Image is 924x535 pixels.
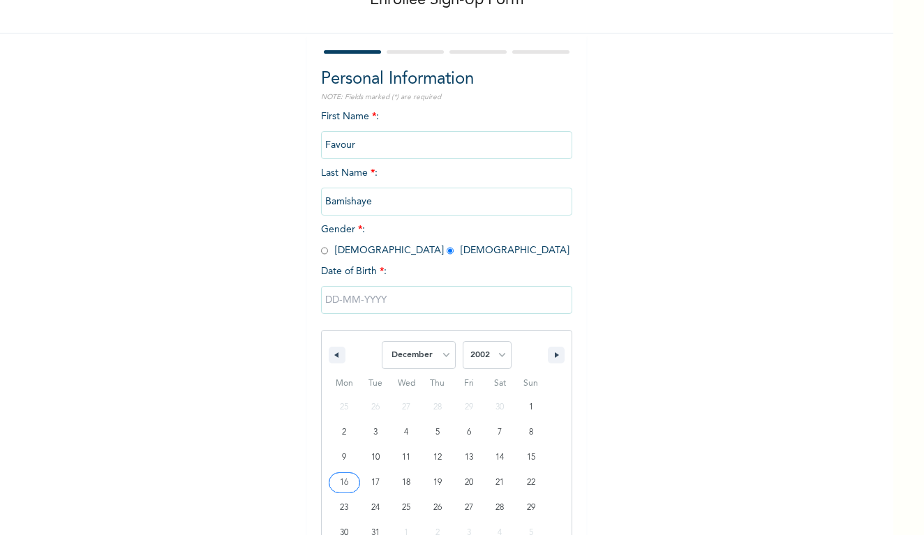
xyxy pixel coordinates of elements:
span: 15 [527,445,535,470]
button: 15 [515,445,546,470]
span: Sat [484,372,516,395]
button: 13 [453,445,484,470]
button: 24 [360,495,392,520]
span: 23 [340,495,348,520]
span: 25 [402,495,410,520]
span: 14 [495,445,504,470]
input: DD-MM-YYYY [321,286,572,314]
span: 18 [402,470,410,495]
span: 22 [527,470,535,495]
button: 7 [484,420,516,445]
span: 21 [495,470,504,495]
input: Enter your last name [321,188,572,216]
button: 8 [515,420,546,445]
span: Sun [515,372,546,395]
button: 9 [329,445,360,470]
button: 14 [484,445,516,470]
span: Mon [329,372,360,395]
button: 26 [422,495,454,520]
button: 11 [391,445,422,470]
span: 8 [529,420,533,445]
button: 4 [391,420,422,445]
span: 16 [340,470,348,495]
span: Thu [422,372,454,395]
span: Last Name : [321,168,572,206]
button: 16 [329,470,360,495]
button: 20 [453,470,484,495]
button: 10 [360,445,392,470]
span: Fri [453,372,484,395]
button: 5 [422,420,454,445]
button: 19 [422,470,454,495]
span: 17 [371,470,380,495]
span: 4 [404,420,408,445]
span: 12 [433,445,442,470]
span: 3 [373,420,378,445]
span: 26 [433,495,442,520]
button: 28 [484,495,516,520]
span: 5 [435,420,440,445]
span: 20 [465,470,473,495]
h2: Personal Information [321,67,572,92]
span: Wed [391,372,422,395]
p: NOTE: Fields marked (*) are required [321,92,572,103]
span: 28 [495,495,504,520]
span: Date of Birth : [321,264,387,279]
button: 6 [453,420,484,445]
button: 3 [360,420,392,445]
span: First Name : [321,112,572,150]
button: 29 [515,495,546,520]
span: 29 [527,495,535,520]
span: 7 [498,420,502,445]
span: 1 [529,395,533,420]
span: 11 [402,445,410,470]
input: Enter your first name [321,131,572,159]
button: 23 [329,495,360,520]
button: 25 [391,495,422,520]
span: 10 [371,445,380,470]
span: 6 [467,420,471,445]
span: 27 [465,495,473,520]
button: 18 [391,470,422,495]
button: 22 [515,470,546,495]
span: 19 [433,470,442,495]
span: 9 [342,445,346,470]
button: 12 [422,445,454,470]
button: 17 [360,470,392,495]
button: 21 [484,470,516,495]
button: 1 [515,395,546,420]
span: 2 [342,420,346,445]
button: 2 [329,420,360,445]
span: Gender : [DEMOGRAPHIC_DATA] [DEMOGRAPHIC_DATA] [321,225,569,255]
span: Tue [360,372,392,395]
span: 24 [371,495,380,520]
button: 27 [453,495,484,520]
span: 13 [465,445,473,470]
